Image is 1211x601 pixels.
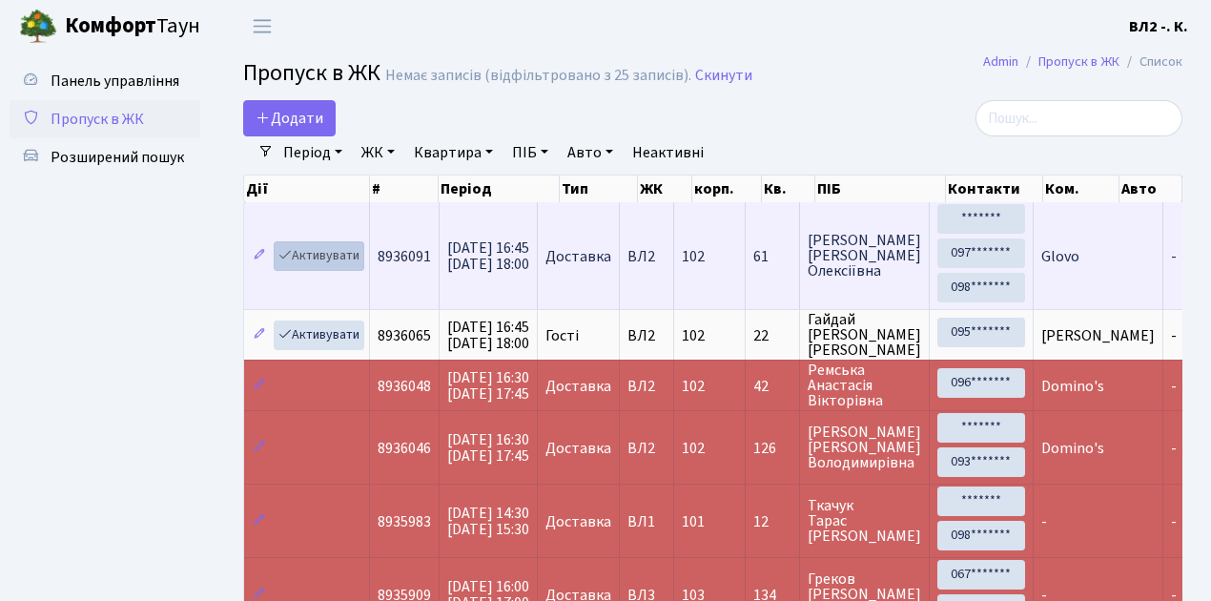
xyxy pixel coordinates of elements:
span: Доставка [545,514,611,529]
span: ВЛ2 [627,379,666,394]
span: [PERSON_NAME] [1041,325,1155,346]
th: ПІБ [815,176,946,202]
span: 42 [753,379,791,394]
span: 126 [753,441,791,456]
div: Немає записів (відфільтровано з 25 записів). [385,67,691,85]
span: 8935983 [378,511,431,532]
span: [PERSON_NAME] [PERSON_NAME] Володимирівна [808,425,921,470]
span: Доставка [545,379,611,394]
span: 22 [753,328,791,343]
a: ПІБ [504,136,556,169]
th: корп. [692,176,762,202]
span: [DATE] 16:30 [DATE] 17:45 [447,367,529,404]
span: ВЛ2 [627,328,666,343]
span: 102 [682,325,705,346]
span: 8936046 [378,438,431,459]
span: [DATE] 16:45 [DATE] 18:00 [447,238,529,275]
img: logo.png [19,8,57,46]
span: 101 [682,511,705,532]
a: Додати [243,100,336,136]
span: Додати [256,108,323,129]
th: Авто [1119,176,1182,202]
a: Активувати [274,241,364,271]
b: Комфорт [65,10,156,41]
span: Glovo [1041,246,1079,267]
span: ВЛ2 [627,249,666,264]
span: Гайдай [PERSON_NAME] [PERSON_NAME] [808,312,921,358]
span: - [1171,511,1177,532]
a: Розширений пошук [10,138,200,176]
th: ЖК [638,176,692,202]
th: Дії [244,176,370,202]
span: 102 [682,376,705,397]
a: Авто [560,136,621,169]
span: [PERSON_NAME] [PERSON_NAME] Олексіївна [808,233,921,279]
a: ВЛ2 -. К. [1129,15,1188,38]
th: Кв. [762,176,815,202]
a: Квартира [406,136,501,169]
span: Пропуск в ЖК [51,109,144,130]
span: 102 [682,246,705,267]
th: Ком. [1043,176,1119,202]
span: [DATE] 16:30 [DATE] 17:45 [447,429,529,466]
a: Панель управління [10,62,200,100]
a: Пропуск в ЖК [10,100,200,138]
th: Період [439,176,560,202]
span: ВЛ2 [627,441,666,456]
th: Тип [560,176,638,202]
span: Доставка [545,441,611,456]
span: Гості [545,328,579,343]
span: - [1171,376,1177,397]
span: [DATE] 16:45 [DATE] 18:00 [447,317,529,354]
li: Список [1119,52,1182,73]
span: - [1171,438,1177,459]
span: 8936048 [378,376,431,397]
span: 8936091 [378,246,431,267]
span: 12 [753,514,791,529]
span: 61 [753,249,791,264]
span: - [1171,246,1177,267]
span: ВЛ1 [627,514,666,529]
span: Доставка [545,249,611,264]
span: - [1171,325,1177,346]
span: 8936065 [378,325,431,346]
span: 102 [682,438,705,459]
span: Domino's [1041,376,1104,397]
th: Контакти [946,176,1043,202]
a: ЖК [354,136,402,169]
a: Admin [983,52,1018,72]
button: Переключити навігацію [238,10,286,42]
a: Неактивні [625,136,711,169]
span: Розширений пошук [51,147,184,168]
span: Таун [65,10,200,43]
span: Панель управління [51,71,179,92]
th: # [370,176,439,202]
span: Ремська Анастасія Вікторівна [808,363,921,408]
span: Domino's [1041,438,1104,459]
span: Ткачук Тарас [PERSON_NAME] [808,498,921,544]
a: Пропуск в ЖК [1038,52,1119,72]
a: Період [276,136,350,169]
input: Пошук... [975,100,1182,136]
span: [DATE] 14:30 [DATE] 15:30 [447,503,529,540]
nav: breadcrumb [954,42,1211,82]
a: Скинути [695,67,752,85]
b: ВЛ2 -. К. [1129,16,1188,37]
a: Активувати [274,321,364,350]
span: Пропуск в ЖК [243,56,380,90]
span: - [1041,511,1047,532]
